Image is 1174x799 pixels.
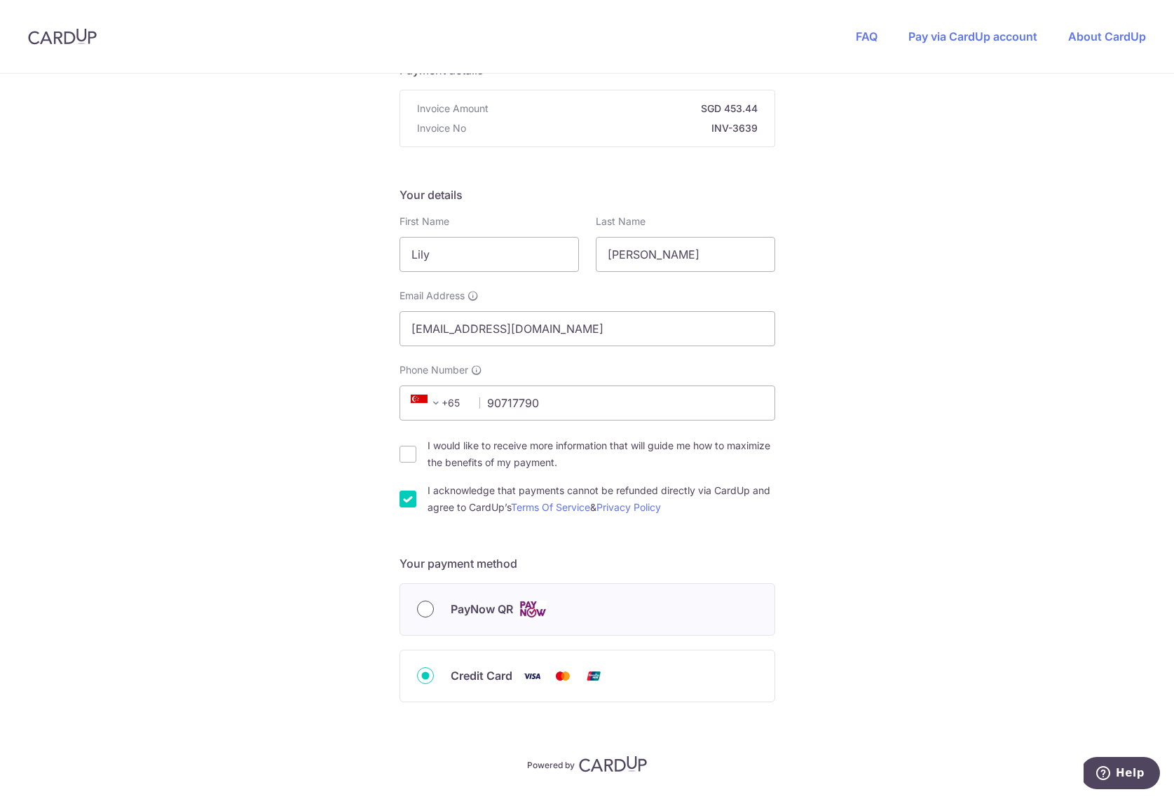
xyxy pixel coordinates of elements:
a: About CardUp [1068,29,1146,43]
span: Invoice Amount [417,102,489,116]
img: Mastercard [549,667,577,685]
iframe: Opens a widget where you can find more information [1084,757,1160,792]
input: Email address [400,311,775,346]
a: Privacy Policy [596,501,661,513]
img: CardUp [28,28,97,45]
a: Pay via CardUp account [908,29,1037,43]
strong: SGD 453.44 [494,102,758,116]
label: I acknowledge that payments cannot be refunded directly via CardUp and agree to CardUp’s & [428,482,775,516]
h5: Your payment method [400,555,775,572]
input: First name [400,237,579,272]
span: Credit Card [451,667,512,684]
img: Union Pay [580,667,608,685]
span: Invoice No [417,121,466,135]
a: Terms Of Service [511,501,590,513]
span: PayNow QR [451,601,513,617]
label: I would like to receive more information that will guide me how to maximize the benefits of my pa... [428,437,775,471]
div: PayNow QR Cards logo [417,601,758,618]
strong: INV-3639 [472,121,758,135]
label: First Name [400,214,449,228]
span: +65 [411,395,444,411]
span: Phone Number [400,363,468,377]
input: Last name [596,237,775,272]
h5: Your details [400,186,775,203]
div: Credit Card Visa Mastercard Union Pay [417,667,758,685]
span: +65 [407,395,470,411]
label: Last Name [596,214,646,228]
img: Visa [518,667,546,685]
img: CardUp [579,756,648,772]
a: FAQ [856,29,878,43]
p: Powered by [527,757,575,771]
img: Cards logo [519,601,547,618]
span: Email Address [400,289,465,303]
